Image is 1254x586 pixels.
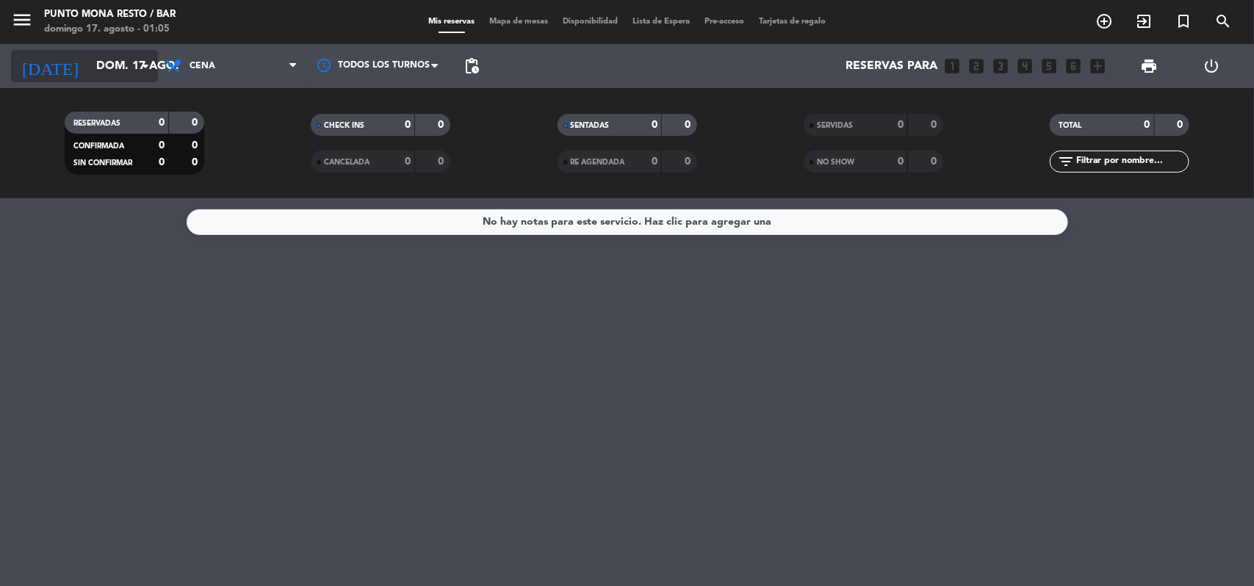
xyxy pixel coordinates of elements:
span: pending_actions [463,57,480,75]
span: Cena [190,61,215,71]
strong: 0 [931,120,940,130]
div: LOG OUT [1181,44,1243,88]
span: Tarjetas de regalo [752,18,833,26]
strong: 0 [159,157,165,167]
i: [DATE] [11,50,89,82]
strong: 0 [652,120,657,130]
strong: 0 [159,117,165,128]
span: Mapa de mesas [482,18,555,26]
strong: 0 [652,156,657,167]
i: turned_in_not [1175,12,1192,30]
span: RE AGENDADA [571,159,625,166]
i: looks_4 [1016,57,1035,76]
strong: 0 [1178,120,1186,130]
strong: 0 [931,156,940,167]
i: add_box [1089,57,1108,76]
span: CONFIRMADA [73,142,124,150]
i: looks_3 [992,57,1011,76]
strong: 0 [439,120,447,130]
i: search [1214,12,1232,30]
div: No hay notas para este servicio. Haz clic para agregar una [483,214,771,231]
strong: 0 [685,120,693,130]
i: add_circle_outline [1095,12,1113,30]
strong: 0 [192,117,201,128]
i: exit_to_app [1135,12,1153,30]
strong: 0 [898,120,904,130]
span: Mis reservas [421,18,482,26]
span: SENTADAS [571,122,610,129]
strong: 0 [405,120,411,130]
i: looks_one [943,57,962,76]
span: print [1140,57,1158,75]
span: Pre-acceso [697,18,752,26]
strong: 0 [159,140,165,151]
strong: 0 [898,156,904,167]
strong: 0 [192,140,201,151]
span: CHECK INS [324,122,364,129]
span: Disponibilidad [555,18,625,26]
span: Reservas para [846,59,938,73]
i: looks_two [967,57,987,76]
i: filter_list [1057,153,1075,170]
span: CANCELADA [324,159,370,166]
span: RESERVADAS [73,120,120,127]
button: menu [11,9,33,36]
span: NO SHOW [817,159,854,166]
span: SIN CONFIRMAR [73,159,132,167]
strong: 0 [1145,120,1150,130]
strong: 0 [192,157,201,167]
i: looks_6 [1064,57,1084,76]
strong: 0 [405,156,411,167]
strong: 0 [685,156,693,167]
i: menu [11,9,33,31]
i: arrow_drop_down [137,57,154,75]
i: looks_5 [1040,57,1059,76]
i: power_settings_new [1203,57,1220,75]
span: SERVIDAS [817,122,853,129]
div: domingo 17. agosto - 01:05 [44,22,176,37]
span: TOTAL [1059,122,1081,129]
strong: 0 [439,156,447,167]
input: Filtrar por nombre... [1075,153,1189,170]
span: Lista de Espera [625,18,697,26]
div: Punto Mona Resto / Bar [44,7,176,22]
